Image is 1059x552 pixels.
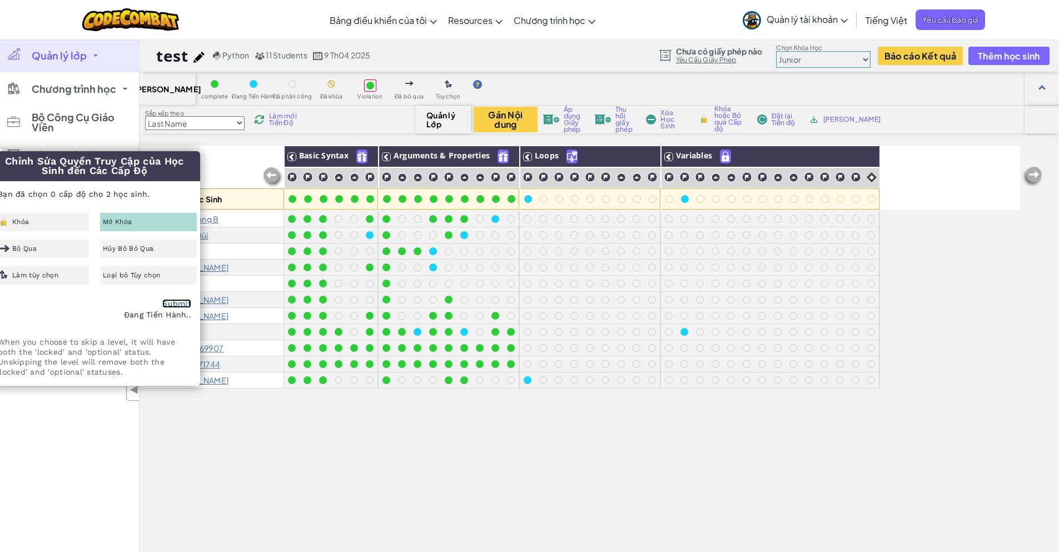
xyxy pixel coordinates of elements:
[103,245,153,252] span: Hủy Bỏ Bỏ Qua
[222,50,249,60] span: Python
[318,172,329,182] img: IconChallengeLevel.svg
[506,172,516,182] img: IconChallengeLevel.svg
[473,80,482,89] img: IconHint.svg
[232,93,275,100] span: Đang Tiến Hành
[968,47,1050,65] button: Thêm học sinh
[395,93,424,100] span: Đã bỏ qua
[866,14,907,26] span: Tiếng Việt
[711,173,720,182] img: IconPracticeLevel.svg
[394,150,490,161] span: Arguments & Properties
[381,172,392,182] img: IconChallengeLevel.svg
[213,52,221,60] img: python.png
[32,84,116,94] span: Chương trình học
[538,172,549,182] img: IconChallengeLevel.svg
[600,172,611,182] img: IconChallengeLevel.svg
[727,173,736,182] img: IconPracticeLevel.svg
[273,93,312,100] span: Đã phân công
[145,109,245,118] label: Sắp xếp theo
[679,172,690,182] img: IconChallengeLevel.svg
[269,113,303,126] span: Làm mới Tiến Độ
[767,13,848,25] span: Quản lý tài khoản
[676,47,763,56] span: Chưa có giấy phép nào
[878,47,963,65] button: Báo cáo Kết quả
[475,173,485,182] img: IconPracticeLevel.svg
[350,173,359,182] img: IconPracticeLevel.svg
[324,5,443,35] a: Bảng điều khiển của tôi
[632,173,642,182] img: IconPracticeLevel.svg
[201,93,228,100] span: complete
[616,173,626,182] img: IconPracticeLevel.svg
[823,116,881,123] span: [PERSON_NAME]
[443,5,508,35] a: Resources
[695,172,705,182] img: IconChallengeLevel.svg
[448,14,493,26] span: Resources
[664,172,674,182] img: IconChallengeLevel.svg
[773,173,783,182] img: IconPracticeLevel.svg
[615,106,637,133] span: Thu hồi giấy phép
[835,172,846,182] img: IconChallengeLevel.svg
[646,115,656,125] img: IconRemoveStudents.svg
[498,150,508,163] img: IconFreeLevelv2.svg
[103,218,132,225] span: Mở Khóa
[867,172,877,182] img: IconIntro.svg
[743,11,761,29] img: avatar
[757,172,768,182] img: IconChallengeLevel.svg
[253,113,266,126] img: IconReload.svg
[32,112,132,132] span: Bộ Công Cụ Giáo Viên
[851,172,861,182] img: IconChallengeLevel.svg
[313,52,323,60] img: calendar.svg
[397,173,407,182] img: IconPracticeLevel.svg
[737,2,853,37] a: Quản lý tài khoản
[103,272,160,279] span: Loại bỏ Tùy chọn
[508,5,601,35] a: Chương trình học
[676,150,712,161] span: Variables
[266,50,307,60] span: 11 Students
[772,113,799,126] span: Đặt lại Tiến độ
[262,166,284,188] img: Arrow_Left_Inactive.png
[916,9,985,30] a: Yêu cầu báo giá
[334,173,344,182] img: IconPracticeLevel.svg
[12,272,58,279] span: Làm tùy chọn
[474,107,538,132] button: Gán Nội dung
[569,172,580,182] img: IconChallengeLevel.svg
[32,51,87,61] span: Quản lý lớp
[804,172,814,182] img: IconChallengeLevel.svg
[978,51,1040,61] span: Thêm học sinh
[12,245,37,252] span: Bỏ Qua
[445,80,452,89] img: IconOptionalLevel.svg
[444,172,454,182] img: IconChallengeLevel.svg
[426,111,459,128] span: Quản lý Lớp
[514,14,585,26] span: Chương trình học
[1021,166,1043,188] img: Arrow_Left_Inactive.png
[162,299,191,308] a: Submit
[720,150,730,163] img: IconPaidLevel.svg
[567,150,577,163] img: IconUnlockWithCall.svg
[405,81,414,86] img: IconSkippedLevel.svg
[742,172,752,182] img: IconChallengeLevel.svg
[357,93,382,100] span: Violation
[133,84,201,93] span: [PERSON_NAME]
[594,115,611,125] img: IconLicenseRevoke.svg
[12,218,29,225] span: Khóa
[860,5,913,35] a: Tiếng Việt
[660,110,688,130] span: Xóa Học Sinh
[564,106,585,133] span: Áp dụng Giấy phép
[776,43,871,52] label: Chọn Khóa Học
[714,106,747,132] span: Khóa hoặc Bỏ qua Cấp độ
[193,52,205,63] img: iconPencil.svg
[357,150,367,163] img: IconFreeLevelv2.svg
[82,8,180,31] img: CodeCombat logo
[819,172,830,182] img: IconChallengeLevel.svg
[585,172,595,182] img: IconChallengeLevel.svg
[156,45,188,66] h1: test
[365,172,375,182] img: IconChallengeLevel.svg
[757,115,767,125] img: IconReset.svg
[676,56,763,64] a: Yêu Cầu Giấy Phép
[543,115,559,125] img: IconLicenseApply.svg
[428,172,439,182] img: IconChallengeLevel.svg
[523,172,533,182] img: IconChallengeLevel.svg
[490,172,501,182] img: IconChallengeLevel.svg
[320,93,343,100] span: Đã khóa
[330,14,427,26] span: Bảng điều khiển của tôi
